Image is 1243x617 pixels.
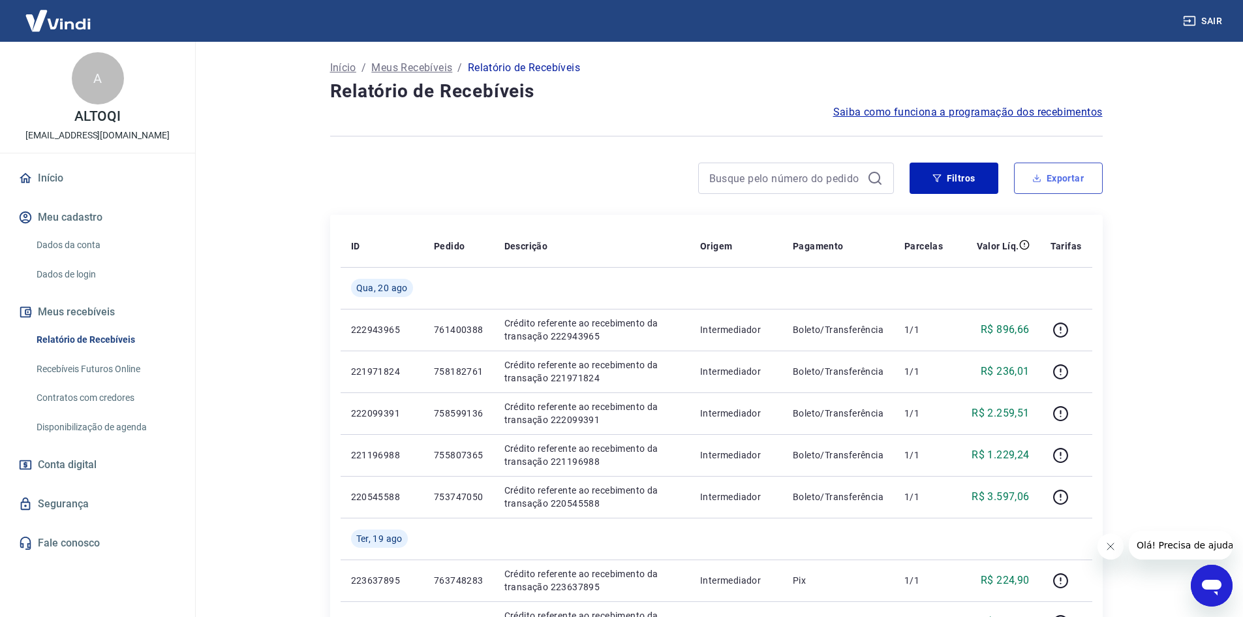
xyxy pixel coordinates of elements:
span: Olá! Precisa de ajuda? [8,9,110,20]
p: Intermediador [700,490,772,503]
a: Conta digital [16,451,179,479]
p: 763748283 [434,574,483,587]
p: Tarifas [1051,240,1082,253]
p: 1/1 [904,365,943,378]
a: Relatório de Recebíveis [31,326,179,353]
p: 223637895 [351,574,413,587]
p: Intermediador [700,323,772,336]
p: / [361,60,366,76]
button: Exportar [1014,163,1103,194]
span: Qua, 20 ago [356,281,408,294]
iframe: Mensagem da empresa [1129,531,1233,560]
p: 220545588 [351,490,413,503]
p: 755807365 [434,449,483,462]
p: Valor Líq. [977,240,1019,253]
p: ALTOQI [74,110,121,123]
p: Crédito referente ao recebimento da transação 222943965 [504,317,680,343]
a: Fale conosco [16,529,179,558]
p: Crédito referente ao recebimento da transação 221971824 [504,358,680,385]
p: Parcelas [904,240,943,253]
p: 221971824 [351,365,413,378]
p: Descrição [504,240,548,253]
a: Saiba como funciona a programação dos recebimentos [833,104,1103,120]
span: Conta digital [38,456,97,474]
button: Filtros [910,163,998,194]
p: Pix [793,574,883,587]
a: Contratos com credores [31,385,179,411]
p: Relatório de Recebíveis [468,60,580,76]
p: 222099391 [351,407,413,420]
p: 1/1 [904,323,943,336]
span: Ter, 19 ago [356,532,403,545]
p: R$ 896,66 [981,322,1030,338]
p: [EMAIL_ADDRESS][DOMAIN_NAME] [25,129,170,142]
p: Intermediador [700,365,772,378]
p: Boleto/Transferência [793,365,883,378]
p: Boleto/Transferência [793,490,883,503]
button: Sair [1180,9,1227,33]
a: Início [16,164,179,193]
a: Dados da conta [31,232,179,259]
p: 758599136 [434,407,483,420]
p: 758182761 [434,365,483,378]
p: Crédito referente ao recebimento da transação 221196988 [504,442,680,468]
p: Boleto/Transferência [793,449,883,462]
button: Meus recebíveis [16,298,179,326]
p: Crédito referente ao recebimento da transação 222099391 [504,400,680,426]
a: Início [330,60,356,76]
p: 1/1 [904,407,943,420]
iframe: Botão para abrir a janela de mensagens [1191,565,1233,607]
input: Busque pelo número do pedido [709,168,862,188]
a: Dados de login [31,261,179,288]
p: 1/1 [904,449,943,462]
p: R$ 3.597,06 [972,489,1029,505]
p: 1/1 [904,490,943,503]
p: 222943965 [351,323,413,336]
p: 1/1 [904,574,943,587]
p: Intermediador [700,449,772,462]
p: R$ 1.229,24 [972,447,1029,463]
p: 753747050 [434,490,483,503]
p: Intermediador [700,574,772,587]
a: Meus Recebíveis [371,60,452,76]
button: Meu cadastro [16,203,179,232]
iframe: Fechar mensagem [1097,533,1124,560]
div: A [72,52,124,104]
p: 761400388 [434,323,483,336]
p: R$ 2.259,51 [972,405,1029,421]
p: Pagamento [793,240,844,253]
img: Vindi [16,1,100,40]
p: R$ 236,01 [981,364,1030,379]
p: Boleto/Transferência [793,407,883,420]
a: Segurança [16,490,179,518]
p: / [457,60,462,76]
p: Boleto/Transferência [793,323,883,336]
p: Intermediador [700,407,772,420]
h4: Relatório de Recebíveis [330,78,1103,104]
p: Origem [700,240,732,253]
p: Crédito referente ao recebimento da transação 220545588 [504,484,680,510]
a: Recebíveis Futuros Online [31,356,179,383]
a: Disponibilização de agenda [31,414,179,441]
p: Crédito referente ao recebimento da transação 223637895 [504,567,680,593]
p: 221196988 [351,449,413,462]
p: Pedido [434,240,465,253]
p: ID [351,240,360,253]
p: R$ 224,90 [981,573,1030,588]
